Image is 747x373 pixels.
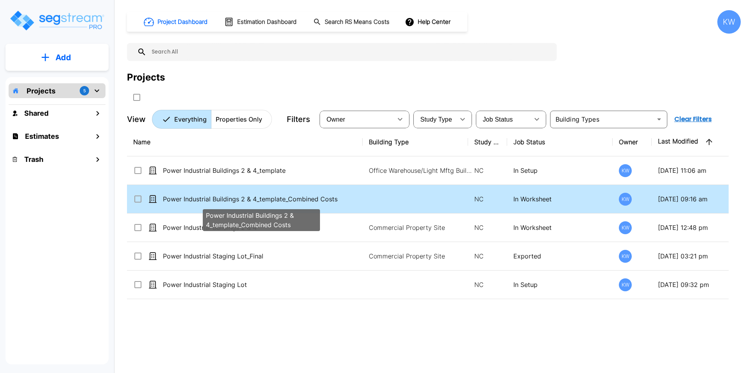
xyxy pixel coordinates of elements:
[127,113,146,125] p: View
[152,110,272,129] div: Platform
[287,113,310,125] p: Filters
[513,251,606,261] p: Exported
[513,166,606,175] p: In Setup
[474,194,501,204] p: NC
[55,52,71,63] p: Add
[163,166,359,175] p: Power Industrial Buildings 2 & 4_template
[152,110,211,129] button: Everything
[619,193,632,206] div: KW
[658,280,731,289] p: [DATE] 09:32 pm
[25,131,59,142] h1: Estimates
[474,166,501,175] p: NC
[369,223,474,232] p: Commercial Property Site
[369,166,474,175] p: Office Warehouse/Light Mftg Building, Office Warehouse/Light Mftg Building, Office Warehouse/Ligh...
[163,251,359,261] p: Power Industrial Staging Lot_Final
[483,116,513,123] span: Job Status
[474,280,501,289] p: NC
[211,110,272,129] button: Properties Only
[174,115,207,124] p: Everything
[363,128,468,156] th: Building Type
[147,43,553,61] input: Search All
[237,18,297,27] h1: Estimation Dashboard
[129,90,145,105] button: SelectAll
[619,250,632,263] div: KW
[24,108,48,118] h1: Shared
[321,108,392,130] div: Select
[216,115,262,124] p: Properties Only
[83,88,86,94] p: 5
[415,108,455,130] div: Select
[157,18,207,27] h1: Project Dashboard
[552,114,652,125] input: Building Types
[310,14,394,30] button: Search RS Means Costs
[24,154,43,165] h1: Trash
[717,10,741,34] div: KW
[658,223,731,232] p: [DATE] 12:48 pm
[474,223,501,232] p: NC
[127,70,165,84] div: Projects
[163,194,359,204] p: Power Industrial Buildings 2 & 4_template_Combined Costs
[141,13,212,30] button: Project Dashboard
[403,14,454,29] button: Help Center
[513,280,606,289] p: In Setup
[652,128,738,156] th: Last Modified
[507,128,613,156] th: Job Status
[477,108,529,130] div: Select
[658,194,731,204] p: [DATE] 09:16 am
[9,9,105,32] img: Logo
[654,114,665,125] button: Open
[619,164,632,177] div: KW
[468,128,507,156] th: Study Type
[513,194,606,204] p: In Worksheet
[5,46,109,69] button: Add
[619,221,632,234] div: KW
[671,111,715,127] button: Clear Filters
[127,128,363,156] th: Name
[658,166,731,175] p: [DATE] 11:06 am
[513,223,606,232] p: In Worksheet
[163,223,359,232] p: Power Industrial Buildings 2 & 4
[658,251,731,261] p: [DATE] 03:21 pm
[206,211,317,230] p: Power Industrial Buildings 2 & 4_template_Combined Costs
[474,251,501,261] p: NC
[327,116,345,123] span: Owner
[613,128,652,156] th: Owner
[369,251,474,261] p: Commercial Property Site
[619,278,632,291] div: KW
[27,86,55,96] p: Projects
[420,116,452,123] span: Study Type
[221,14,301,30] button: Estimation Dashboard
[325,18,390,27] h1: Search RS Means Costs
[163,280,359,289] p: Power Industrial Staging Lot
